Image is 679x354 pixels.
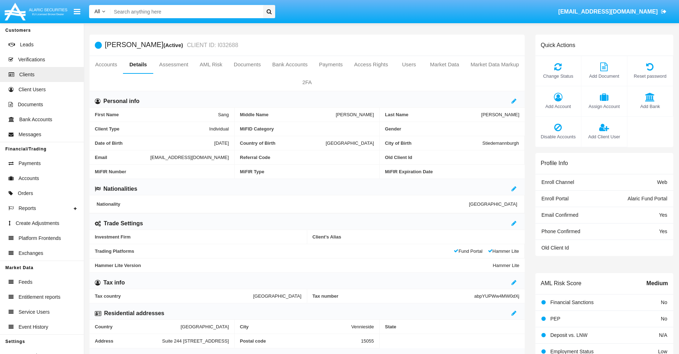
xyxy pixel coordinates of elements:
span: Country of Birth [240,140,326,146]
span: Yes [659,229,667,234]
span: [EMAIL_ADDRESS][DOMAIN_NAME] [558,9,658,15]
span: Add Bank [631,103,669,110]
div: (Active) [163,41,185,49]
span: Sang [218,112,229,117]
span: Alaric Fund Portal [628,196,667,201]
span: MiFIR Type [240,169,374,174]
span: Orders [18,190,33,197]
span: Reset password [631,73,669,79]
span: Verifications [18,56,45,63]
span: Reports [19,205,36,212]
span: Disable Accounts [539,133,577,140]
span: MiFIR Number [95,169,229,174]
span: Feeds [19,278,32,286]
span: [GEOGRAPHIC_DATA] [181,324,229,329]
a: [EMAIL_ADDRESS][DOMAIN_NAME] [555,2,670,22]
span: Client Users [19,86,46,93]
span: Exchanges [19,250,43,257]
span: First Name [95,112,218,117]
span: Accounts [19,175,39,182]
span: Country [95,324,181,329]
span: Service Users [19,308,50,316]
span: Tax number [313,293,474,299]
span: Add Client User [585,133,623,140]
span: abpYUPWw4MW0dXj [474,293,519,299]
a: Users [394,56,425,73]
input: Search [110,5,261,18]
span: Client’s Alias [313,234,520,240]
h6: Quick Actions [541,42,575,48]
span: Middle Name [240,112,336,117]
span: Date of Birth [95,140,214,146]
span: [PERSON_NAME] [336,112,374,117]
span: Vennieside [351,324,374,329]
span: Bank Accounts [19,116,52,123]
span: Documents [18,101,43,108]
span: Last Name [385,112,481,117]
a: Documents [228,56,267,73]
h6: AML Risk Score [541,280,581,287]
span: Enroll Portal [541,196,569,201]
h5: [PERSON_NAME] [105,41,238,49]
span: Phone Confirmed [541,229,580,234]
span: Event History [19,323,48,331]
span: Enroll Channel [541,179,574,185]
span: State [385,324,519,329]
a: Market Data Markup [465,56,525,73]
span: No [661,299,667,305]
span: Create Adjustments [16,220,59,227]
span: 15055 [361,338,374,344]
a: Access Rights [349,56,394,73]
span: [GEOGRAPHIC_DATA] [253,293,301,299]
span: Yes [659,212,667,218]
a: Assessment [153,56,194,73]
span: Fund Portal [454,248,482,254]
span: Suite 244 [STREET_ADDRESS] [162,338,229,344]
span: Payments [19,160,41,167]
h6: Nationalities [103,185,137,193]
span: Messages [19,131,41,138]
span: Platform Frontends [19,235,61,242]
a: Details [123,56,154,73]
span: Nationality [97,201,469,207]
span: [DATE] [214,140,229,146]
h6: Trade Settings [104,220,143,227]
h6: Tax info [103,279,125,287]
span: Gender [385,126,519,132]
a: Bank Accounts [267,56,313,73]
h6: Profile Info [541,160,568,166]
span: Referral Code [240,155,374,160]
span: Assign Account [585,103,623,110]
span: PEP [550,316,560,322]
span: [GEOGRAPHIC_DATA] [469,201,517,207]
span: Email [95,155,150,160]
span: City [240,324,351,329]
span: MiFID Category [240,126,374,132]
span: Change Status [539,73,577,79]
span: Entitlement reports [19,293,61,301]
span: All [94,9,100,14]
span: Postal code [240,338,361,344]
span: Hammer Lite [493,263,519,268]
span: Deposit vs. LNW [550,332,587,338]
a: AML Risk [194,56,228,73]
span: Client Type [95,126,209,132]
span: Trading Platforms [95,248,454,254]
span: [GEOGRAPHIC_DATA] [326,140,374,146]
span: Investment Firm [95,234,302,240]
small: CLIENT ID: I032688 [185,42,238,48]
a: All [89,8,110,15]
span: Clients [19,71,35,78]
span: Hammer Lite Version [95,263,493,268]
span: Financial Sanctions [550,299,593,305]
span: Tax country [95,293,253,299]
a: 2FA [89,74,525,91]
img: Logo image [4,1,68,22]
span: Add Document [585,73,623,79]
a: Market Data [424,56,465,73]
span: Old Client Id [541,245,569,251]
span: Web [657,179,667,185]
span: Stiedemannburgh [482,140,519,146]
span: MiFIR Expiration Date [385,169,519,174]
span: No [661,316,667,322]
